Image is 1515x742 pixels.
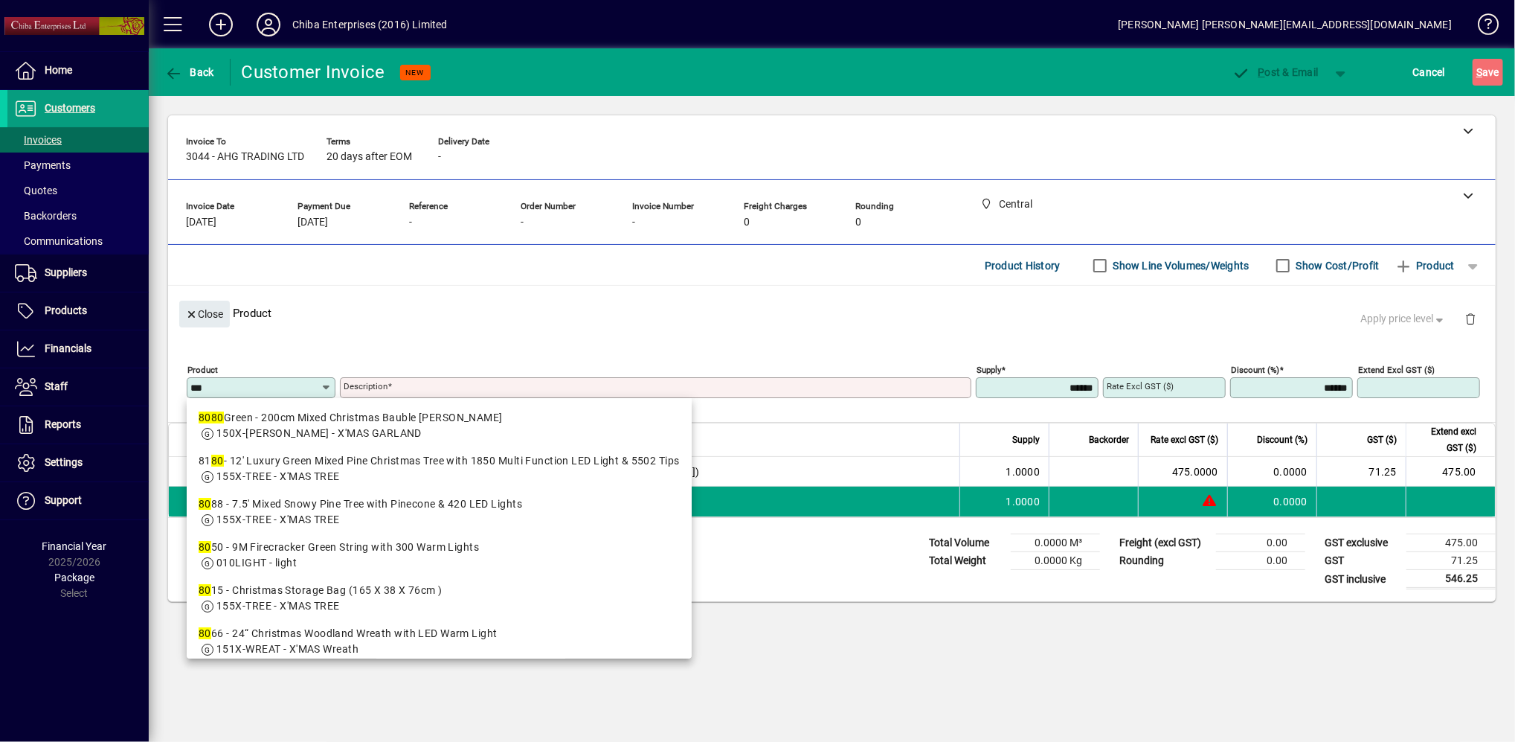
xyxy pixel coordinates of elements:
[199,541,211,553] em: 80
[54,572,94,583] span: Package
[187,534,692,577] mat-option: 8050 - 9M Firecracker Green String with 300 Warm Lights
[199,627,211,639] em: 80
[7,292,149,330] a: Products
[199,498,211,510] em: 80
[216,514,340,525] span: 155X-TREE - X'MAS TREE
[1006,494,1040,509] span: 1.0000
[15,185,57,196] span: Quotes
[1232,66,1319,78] span: ost & Email
[7,178,149,203] a: Quotes
[199,540,680,555] div: 50 - 9M Firecracker Green String with 300 Warm Lights
[1011,534,1100,552] td: 0.0000 M³
[7,330,149,368] a: Financials
[1258,66,1265,78] span: P
[199,583,680,598] div: 15 - Christmas Storage Bag (165 X 38 X 76cm )
[1453,312,1488,325] app-page-header-button: Delete
[199,453,680,469] div: 81 - 12′ Luxury Green Mixed Pine Christmas Tree with 1850 Multi Function LED Light & 5502 Tips
[186,151,304,163] span: 3044 - AHG TRADING LTD
[1227,457,1316,487] td: 0.0000
[1409,59,1450,86] button: Cancel
[7,127,149,153] a: Invoices
[1476,66,1482,78] span: S
[197,11,245,38] button: Add
[45,380,68,392] span: Staff
[42,540,107,552] span: Financial Year
[199,584,211,596] em: 80
[1406,534,1496,552] td: 475.00
[7,444,149,482] a: Settings
[7,203,149,228] a: Backorders
[187,490,692,534] mat-option: 8088 - 7.5' Mixed Snowy Pine Tree with Pinecone & 420 LED Lights
[216,427,422,439] span: 150X-[PERSON_NAME] - X'MAS GARLAND
[292,13,448,36] div: Chiba Enterprises (2016) Limited
[1107,381,1174,391] mat-label: Rate excl GST ($)
[15,235,103,247] span: Communications
[1257,432,1307,448] span: Discount (%)
[199,412,211,423] em: 80
[979,252,1067,279] button: Product History
[45,342,91,354] span: Financials
[1367,432,1397,448] span: GST ($)
[176,307,234,320] app-page-header-button: Close
[199,410,680,426] div: Green - 200cm Mixed Christmas Bauble [PERSON_NAME]
[1006,464,1040,479] span: 1.0000
[45,304,87,316] span: Products
[1089,432,1129,448] span: Backorder
[1406,570,1496,589] td: 546.25
[1473,59,1503,86] button: Save
[297,217,328,228] span: [DATE]
[1151,432,1218,448] span: Rate excl GST ($)
[187,404,692,447] mat-option: 8080 Green - 200cm Mixed Christmas Bauble Ball Garland
[921,552,1011,570] td: Total Weight
[1415,423,1476,456] span: Extend excl GST ($)
[7,228,149,254] a: Communications
[438,151,441,163] span: -
[1317,534,1406,552] td: GST exclusive
[1225,59,1326,86] button: Post & Email
[985,254,1061,278] span: Product History
[1231,365,1279,375] mat-label: Discount (%)
[327,151,412,163] span: 20 days after EOM
[855,217,861,228] span: 0
[1011,552,1100,570] td: 0.0000 Kg
[1413,60,1446,84] span: Cancel
[521,217,524,228] span: -
[216,600,340,612] span: 155X-TREE - X'MAS TREE
[1112,534,1216,552] td: Freight (excl GST)
[179,301,230,327] button: Close
[187,620,692,663] mat-option: 8066 - 24“ Christmas Woodland Wreath with LED Warm Light
[187,577,692,620] mat-option: 8015 - Christmas Storage Bag (165 X 38 X 76cm )
[211,455,224,467] em: 80
[15,159,71,171] span: Payments
[1406,457,1495,487] td: 475.00
[7,52,149,89] a: Home
[45,266,87,278] span: Suppliers
[632,217,635,228] span: -
[1216,552,1305,570] td: 0.00
[45,418,81,430] span: Reports
[199,626,680,642] div: 66 - 24“ Christmas Woodland Wreath with LED Warm Light
[977,365,1001,375] mat-label: Supply
[242,60,385,84] div: Customer Invoice
[216,643,358,655] span: 151X-WREAT - X'MAS Wreath
[1148,464,1218,479] div: 475.0000
[1467,3,1496,51] a: Knowledge Base
[216,557,297,569] span: 010LIGHT - light
[216,470,340,482] span: 155X-TREE - X'MAS TREE
[1406,552,1496,570] td: 71.25
[211,412,224,423] em: 80
[45,64,72,76] span: Home
[1476,60,1499,84] span: ave
[149,59,231,86] app-page-header-button: Back
[1361,311,1447,327] span: Apply price level
[1227,487,1316,516] td: 0.0000
[1355,306,1453,333] button: Apply price level
[164,66,214,78] span: Back
[1358,365,1435,375] mat-label: Extend excl GST ($)
[45,456,83,468] span: Settings
[7,406,149,444] a: Reports
[1110,258,1249,273] label: Show Line Volumes/Weights
[344,381,387,391] mat-label: Description
[406,68,425,77] span: NEW
[199,496,680,512] div: 88 - 7.5' Mixed Snowy Pine Tree with Pinecone & 420 LED Lights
